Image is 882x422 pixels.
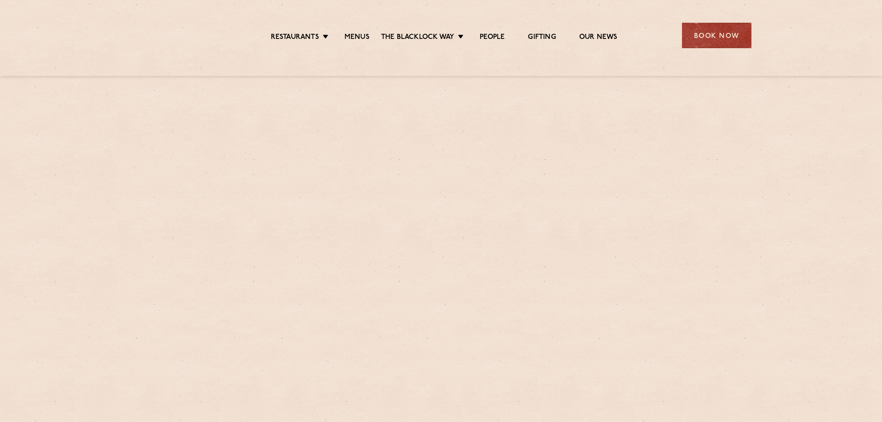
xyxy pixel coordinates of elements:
[682,23,751,48] div: Book Now
[131,9,211,62] img: svg%3E
[579,33,618,43] a: Our News
[271,33,319,43] a: Restaurants
[344,33,369,43] a: Menus
[480,33,505,43] a: People
[528,33,556,43] a: Gifting
[381,33,454,43] a: The Blacklock Way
